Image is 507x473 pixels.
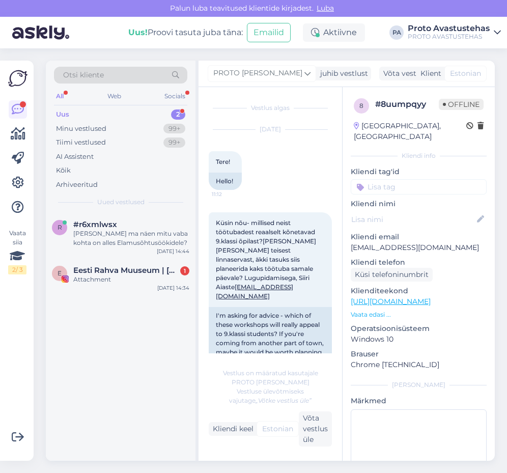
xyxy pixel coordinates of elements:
div: [DATE] 14:34 [157,284,189,292]
div: Proto Avastustehas [408,24,490,33]
p: Märkmed [351,396,487,406]
div: PROTO AVASTUSTEHAS [408,33,490,41]
div: All [54,90,66,103]
div: Hello! [209,173,242,190]
div: # 8uumpqyy [375,98,439,110]
div: Küsi telefoninumbrit [351,268,433,282]
p: Kliendi tag'id [351,166,487,177]
p: Kliendi telefon [351,257,487,268]
span: Otsi kliente [63,70,104,80]
p: Windows 10 [351,334,487,345]
div: juhib vestlust [316,68,368,79]
input: Lisa nimi [351,214,475,225]
i: „Võtke vestlus üle” [256,397,312,404]
p: Vaata edasi ... [351,310,487,319]
div: Uus [56,109,69,120]
span: E [58,269,62,277]
a: [URL][DOMAIN_NAME] [351,297,431,306]
span: r [58,224,62,231]
div: Minu vestlused [56,124,106,134]
span: PROTO [PERSON_NAME] [213,68,302,79]
p: Klienditeekond [351,286,487,296]
div: Kliendi keel [209,424,253,434]
span: Küsin nõu- millised neist töötubadest reaalselt kõnetavad 9.klassi õpilast?[PERSON_NAME] [PERSON_... [216,219,318,300]
a: [EMAIL_ADDRESS][DOMAIN_NAME] [216,283,293,300]
div: Võta vestlus üle [299,411,332,447]
div: 2 / 3 [8,265,26,274]
div: Klient [416,68,441,79]
div: Kõik [56,165,71,176]
p: Chrome [TECHNICAL_ID] [351,359,487,370]
button: Emailid [247,23,291,42]
div: Tiimi vestlused [56,137,106,148]
a: Proto AvastustehasPROTO AVASTUSTEHAS [408,24,501,41]
div: 99+ [163,124,185,134]
div: Kliendi info [351,151,487,160]
p: Kliendi nimi [351,199,487,209]
span: Estonian [262,424,293,434]
div: Vestlus algas [209,103,332,113]
span: #r6xmlwsx [73,220,117,229]
p: [EMAIL_ADDRESS][DOMAIN_NAME] [351,242,487,253]
p: Kliendi email [351,232,487,242]
div: Vaata siia [8,229,26,274]
span: Offline [439,99,484,110]
p: Operatsioonisüsteem [351,323,487,334]
div: 99+ [163,137,185,148]
div: Võta vestlus üle [379,67,443,80]
div: I'm asking for advice - which of these workshops will really appeal to 9.klassi students? If you'... [209,307,332,398]
span: 8 [359,102,363,109]
div: [DATE] 14:44 [157,247,189,255]
span: Tere! [216,158,230,165]
span: 11:12 [212,190,250,198]
div: [DATE] [209,125,332,134]
div: AI Assistent [56,152,94,162]
b: Uus! [128,27,148,37]
div: Web [105,90,123,103]
input: Lisa tag [351,179,487,194]
img: Askly Logo [8,69,27,88]
div: Proovi tasuta juba täna: [128,26,243,39]
div: Socials [162,90,187,103]
div: Aktiivne [303,23,365,42]
div: PA [389,25,404,40]
div: [PERSON_NAME] [351,380,487,389]
span: Luba [314,4,337,13]
div: Arhiveeritud [56,180,98,190]
span: Estonian [450,68,481,79]
div: Attachment [73,275,189,284]
p: Brauser [351,349,487,359]
div: 1 [180,266,189,275]
span: Vestluse ülevõtmiseks vajutage [229,387,312,404]
span: Eesti Rahva Muuseum | Estonian National Museum [73,266,179,275]
div: 2 [171,109,185,120]
div: [PERSON_NAME] ma näen mitu vaba kohta on alles Elamusõhtusöökidele? [73,229,189,247]
span: Uued vestlused [97,198,145,207]
span: Vestlus on määratud kasutajale PROTO [PERSON_NAME] [223,369,318,386]
div: [GEOGRAPHIC_DATA], [GEOGRAPHIC_DATA] [354,121,466,142]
